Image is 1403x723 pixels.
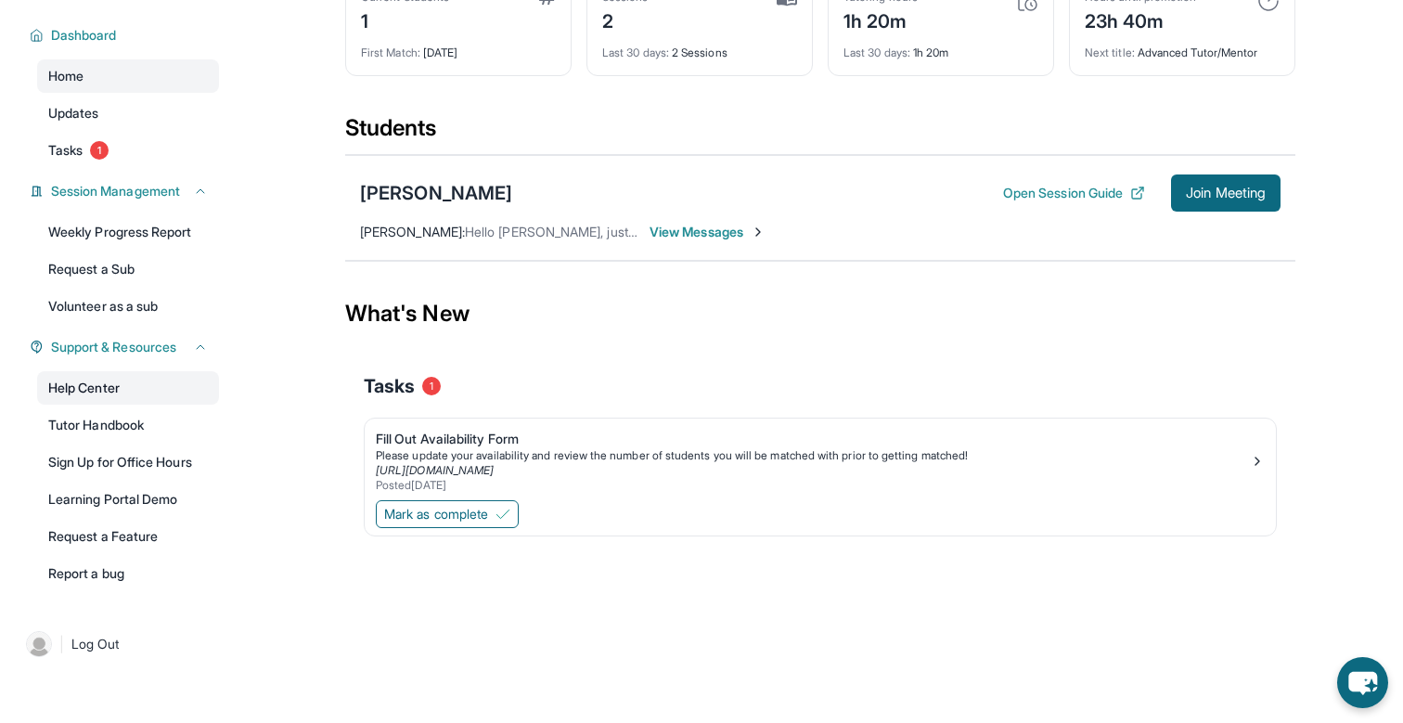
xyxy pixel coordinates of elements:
[843,45,910,59] span: Last 30 days :
[1337,657,1388,708] button: chat-button
[37,445,219,479] a: Sign Up for Office Hours
[361,34,556,60] div: [DATE]
[37,97,219,130] a: Updates
[37,408,219,442] a: Tutor Handbook
[26,631,52,657] img: user-img
[37,290,219,323] a: Volunteer as a sub
[48,141,83,160] span: Tasks
[751,225,766,239] img: Chevron-Right
[365,419,1276,497] a: Fill Out Availability FormPlease update your availability and review the number of students you w...
[59,633,64,655] span: |
[44,338,208,356] button: Support & Resources
[1085,45,1135,59] span: Next title :
[37,483,219,516] a: Learning Portal Demo
[51,182,180,200] span: Session Management
[361,45,420,59] span: First Match :
[90,141,109,160] span: 1
[843,5,918,34] div: 1h 20m
[51,338,176,356] span: Support & Resources
[376,463,494,477] a: [URL][DOMAIN_NAME]
[602,45,669,59] span: Last 30 days :
[44,26,208,45] button: Dashboard
[51,26,117,45] span: Dashboard
[345,273,1295,355] div: What's New
[422,377,441,395] span: 1
[843,34,1038,60] div: 1h 20m
[384,505,488,523] span: Mark as complete
[496,507,510,522] img: Mark as complete
[376,448,1250,463] div: Please update your availability and review the number of students you will be matched with prior ...
[37,215,219,249] a: Weekly Progress Report
[37,557,219,590] a: Report a bug
[345,113,1295,154] div: Students
[37,252,219,286] a: Request a Sub
[1085,34,1280,60] div: Advanced Tutor/Mentor
[650,223,766,241] span: View Messages
[376,430,1250,448] div: Fill Out Availability Form
[465,224,1051,239] span: Hello [PERSON_NAME], just a quick reminder that we have a meeting at 7 PM [DATE]. See you then!
[71,635,120,653] span: Log Out
[602,34,797,60] div: 2 Sessions
[19,624,219,665] a: |Log Out
[37,59,219,93] a: Home
[364,373,415,399] span: Tasks
[361,5,449,34] div: 1
[1085,5,1196,34] div: 23h 40m
[48,104,99,123] span: Updates
[1003,184,1145,202] button: Open Session Guide
[1186,187,1266,199] span: Join Meeting
[37,520,219,553] a: Request a Feature
[602,5,649,34] div: 2
[376,500,519,528] button: Mark as complete
[360,224,465,239] span: [PERSON_NAME] :
[360,180,512,206] div: [PERSON_NAME]
[376,478,1250,493] div: Posted [DATE]
[37,134,219,167] a: Tasks1
[44,182,208,200] button: Session Management
[37,371,219,405] a: Help Center
[1171,174,1281,212] button: Join Meeting
[48,67,84,85] span: Home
